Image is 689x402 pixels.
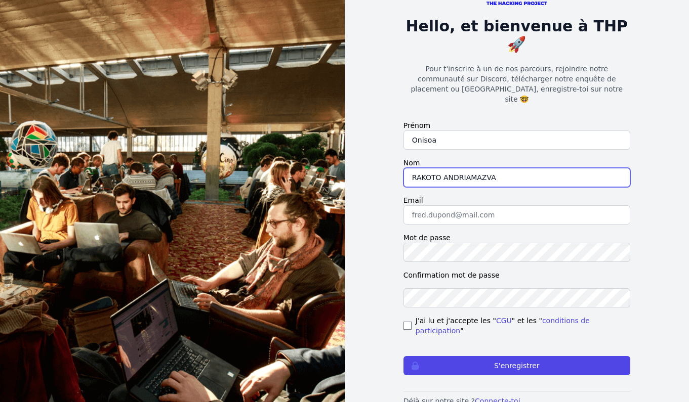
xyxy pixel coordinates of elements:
a: CGU [496,317,512,325]
span: J'ai lu et j'accepte les " " et les " " [416,316,630,336]
input: Dupont [403,168,630,187]
label: Mot de passe [403,233,630,243]
label: Nom [403,158,630,168]
input: fred.dupond@mail.com [403,205,630,225]
input: Frédérique [403,130,630,150]
label: Prénom [403,120,630,130]
label: Email [403,195,630,205]
p: Pour t'inscrire à un de nos parcours, rejoindre notre communauté sur Discord, télécharger notre e... [403,64,630,104]
button: S'enregistrer [403,356,630,375]
h1: Hello, et bienvenue à THP 🚀 [403,17,630,54]
label: Confirmation mot de passe [403,270,630,280]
